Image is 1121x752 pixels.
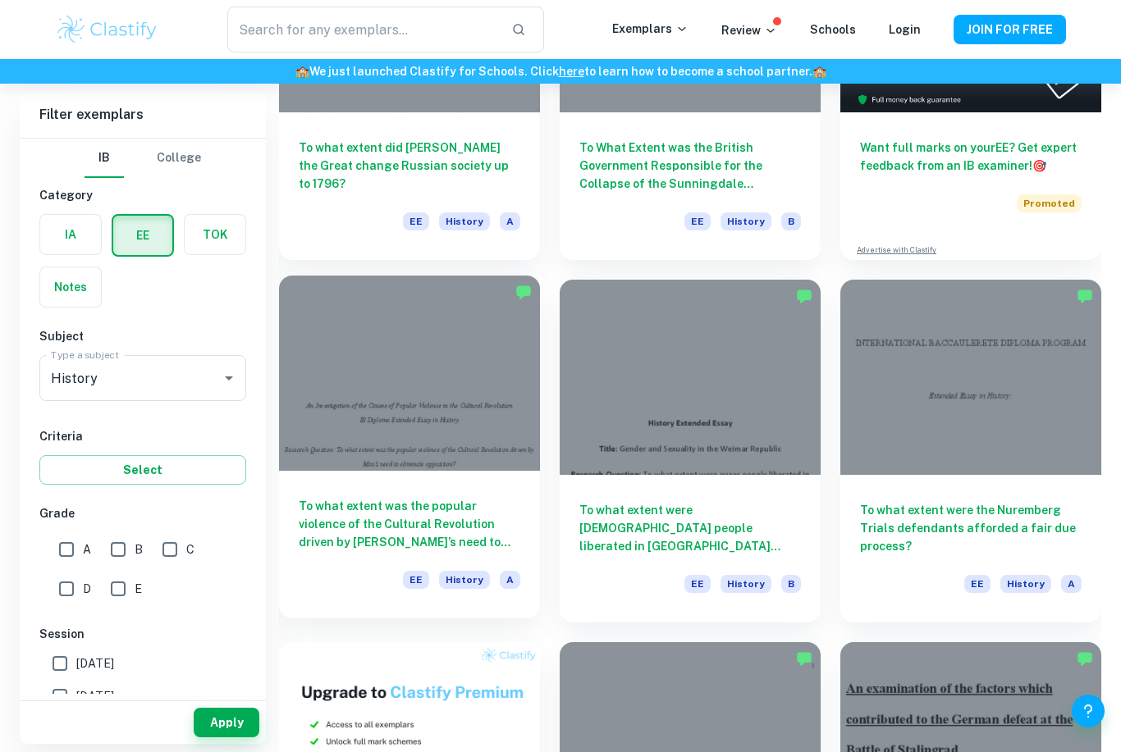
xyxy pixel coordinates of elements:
h6: Session [39,625,246,643]
span: 🏫 [295,65,309,78]
p: Exemplars [612,20,689,38]
span: EE [684,575,711,593]
h6: To What Extent was the British Government Responsible for the Collapse of the Sunningdale Agreeme... [579,139,801,193]
img: Clastify logo [55,13,159,46]
span: A [83,540,91,558]
span: C [186,540,194,558]
span: B [781,212,801,230]
h6: Grade [39,504,246,522]
span: A [500,212,520,230]
span: 🏫 [812,65,826,78]
span: [DATE] [76,654,114,672]
span: EE [403,212,429,230]
span: History [721,212,771,230]
span: D [83,580,91,598]
h6: To what extent was the popular violence of the Cultural Revolution driven by [PERSON_NAME]’s need... [299,497,520,551]
span: [DATE] [76,687,114,705]
h6: To what extent did [PERSON_NAME] the Great change Russian society up to 1796? [299,139,520,193]
button: IA [40,215,101,254]
img: Marked [796,650,812,667]
p: Review [721,21,777,39]
input: Search for any exemplars... [227,7,498,52]
button: Apply [194,708,259,737]
h6: We just launched Clastify for Schools. Click to learn how to become a school partner. [3,62,1118,80]
h6: Filter exemplars [20,92,266,138]
span: History [1000,575,1051,593]
a: Schools [810,23,856,36]
h6: Subject [39,327,246,345]
button: IB [85,139,124,178]
button: TOK [185,215,245,254]
span: B [135,540,143,558]
h6: Want full marks on your EE ? Get expert feedback from an IB examiner! [860,139,1082,175]
span: History [439,571,490,589]
span: E [135,580,142,598]
span: 🎯 [1032,159,1046,172]
button: JOIN FOR FREE [954,15,1066,44]
span: EE [964,575,991,593]
button: Help and Feedback [1072,695,1105,727]
label: Type a subject [51,348,119,362]
a: To what extent were [DEMOGRAPHIC_DATA] people liberated in [GEOGRAPHIC_DATA] [GEOGRAPHIC_DATA], [... [560,280,821,623]
span: EE [684,212,711,230]
span: EE [403,571,429,589]
a: Advertise with Clastify [857,244,936,256]
a: here [559,65,584,78]
img: Marked [1077,650,1093,667]
h6: Category [39,186,246,204]
button: Open [217,367,240,390]
h6: To what extent were [DEMOGRAPHIC_DATA] people liberated in [GEOGRAPHIC_DATA] [GEOGRAPHIC_DATA], [... [579,501,801,555]
button: Notes [40,267,101,307]
a: To what extent was the popular violence of the Cultural Revolution driven by [PERSON_NAME]’s need... [279,280,540,623]
img: Marked [1077,288,1093,304]
span: A [500,571,520,589]
button: Select [39,455,246,485]
span: History [439,212,490,230]
span: B [781,575,801,593]
a: To what extent were the Nuremberg Trials defendants afforded a fair due process?EEHistoryA [840,280,1101,623]
h6: Criteria [39,427,246,445]
span: History [721,575,771,593]
div: Filter type choice [85,139,201,178]
button: EE [113,216,172,255]
img: Marked [796,288,812,304]
span: A [1061,575,1082,593]
h6: To what extent were the Nuremberg Trials defendants afforded a fair due process? [860,501,1082,555]
img: Marked [515,284,532,300]
button: College [157,139,201,178]
span: Promoted [1017,194,1082,212]
a: Login [889,23,921,36]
